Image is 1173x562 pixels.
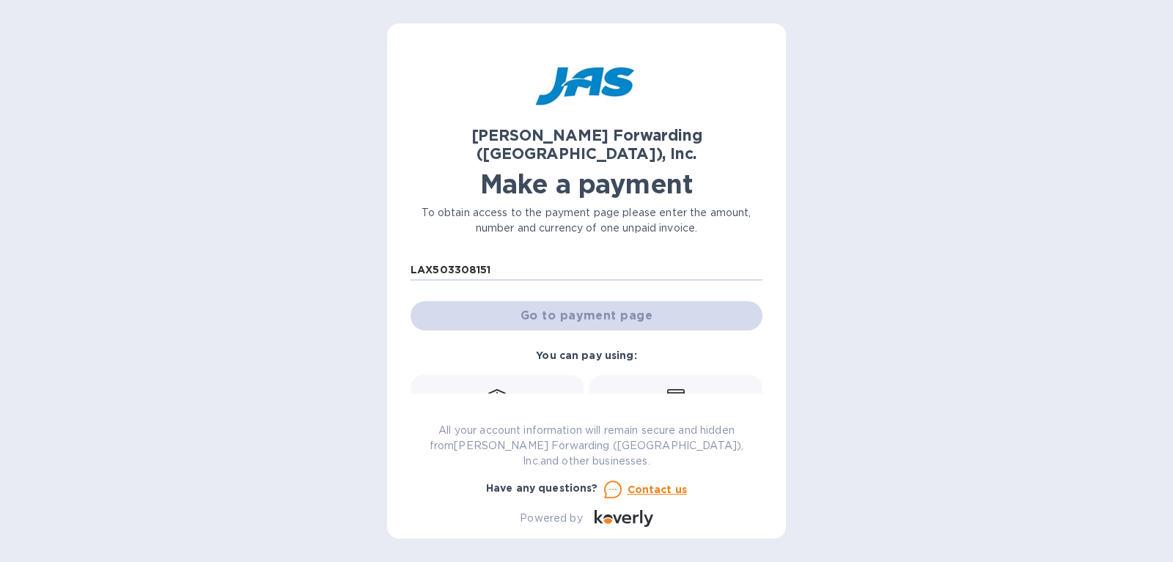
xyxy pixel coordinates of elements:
[471,126,702,163] b: [PERSON_NAME] Forwarding ([GEOGRAPHIC_DATA]), Inc.
[411,169,762,199] h1: Make a payment
[628,484,688,495] u: Contact us
[411,205,762,236] p: To obtain access to the payment page please enter the amount, number and currency of one unpaid i...
[536,350,636,361] b: You can pay using:
[411,423,762,469] p: All your account information will remain secure and hidden from [PERSON_NAME] Forwarding ([GEOGRA...
[486,482,598,494] b: Have any questions?
[411,259,762,281] input: Enter customer reference number
[520,511,582,526] p: Powered by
